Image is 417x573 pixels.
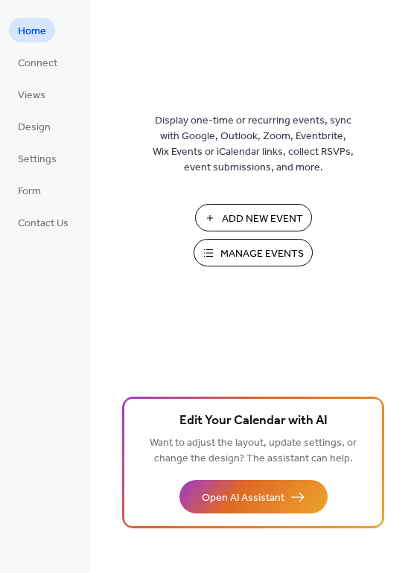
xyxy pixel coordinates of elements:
span: Manage Events [220,246,304,262]
a: Views [9,82,54,106]
a: Home [9,18,55,42]
span: Home [18,24,46,39]
span: Design [18,120,51,135]
span: Want to adjust the layout, update settings, or change the design? The assistant can help. [150,433,357,469]
span: Settings [18,152,57,167]
a: Connect [9,50,66,74]
button: Open AI Assistant [179,480,328,513]
span: Edit Your Calendar with AI [179,411,328,432]
a: Design [9,114,60,138]
span: Connect [18,56,57,71]
button: Manage Events [194,239,313,266]
span: Open AI Assistant [202,490,284,506]
span: Display one-time or recurring events, sync with Google, Outlook, Zoom, Eventbrite, Wix Events or ... [153,113,354,176]
span: Views [18,88,45,103]
span: Form [18,184,41,199]
a: Settings [9,146,66,170]
span: Contact Us [18,216,69,231]
a: Form [9,178,50,202]
button: Add New Event [195,204,312,231]
a: Contact Us [9,210,77,234]
span: Add New Event [222,211,303,227]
